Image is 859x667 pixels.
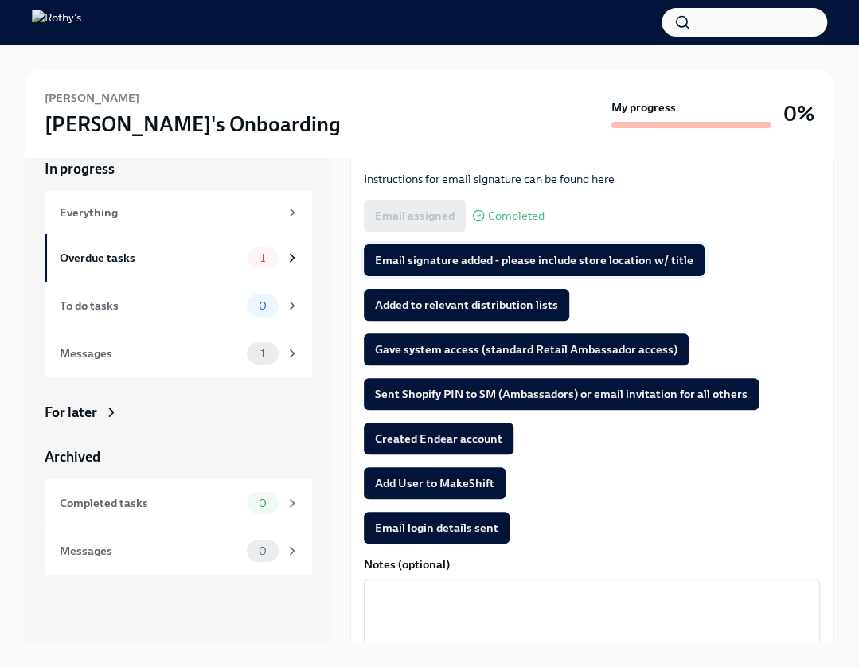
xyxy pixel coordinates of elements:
[251,252,275,264] span: 1
[364,378,759,410] button: Sent Shopify PIN to SM (Ambassadors) or email invitation for all others
[251,348,275,360] span: 1
[45,403,97,422] div: For later
[60,542,240,560] div: Messages
[45,403,312,422] a: For later
[45,110,341,138] h3: [PERSON_NAME]'s Onboarding
[60,249,240,267] div: Overdue tasks
[45,89,139,107] h6: [PERSON_NAME]
[375,386,748,402] span: Sent Shopify PIN to SM (Ambassadors) or email invitation for all others
[364,244,705,276] button: Email signature added - please include store location w/ title
[45,330,312,377] a: Messages1
[249,545,276,557] span: 0
[45,282,312,330] a: To do tasks0
[364,289,569,321] button: Added to relevant distribution lists
[45,447,312,466] a: Archived
[375,520,498,536] span: Email login details sent
[45,527,312,575] a: Messages0
[364,512,510,544] button: Email login details sent
[60,494,240,512] div: Completed tasks
[45,479,312,527] a: Completed tasks0
[249,300,276,312] span: 0
[375,431,502,447] span: Created Endear account
[375,297,558,313] span: Added to relevant distribution lists
[375,341,677,357] span: Gave system access (standard Retail Ambassador access)
[45,191,312,234] a: Everything
[45,234,312,282] a: Overdue tasks1
[611,99,676,115] strong: My progress
[32,10,81,35] img: Rothy's
[364,467,506,499] button: Add User to MakeShift
[364,172,615,186] a: Instructions for email signature can be found here
[375,252,693,268] span: Email signature added - please include store location w/ title
[60,345,240,362] div: Messages
[364,423,513,454] button: Created Endear account
[364,556,820,572] label: Notes (optional)
[375,475,494,491] span: Add User to MakeShift
[783,99,814,128] h3: 0%
[488,210,545,222] span: Completed
[249,497,276,509] span: 0
[60,204,279,221] div: Everything
[364,333,689,365] button: Gave system access (standard Retail Ambassador access)
[60,297,240,314] div: To do tasks
[45,159,312,178] a: In progress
